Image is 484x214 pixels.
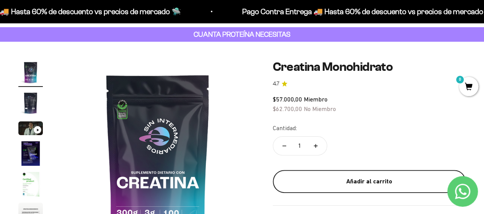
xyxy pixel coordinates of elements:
button: Ir al artículo 5 [18,172,43,199]
input: Otra (por favor especifica) [25,115,158,128]
button: Reducir cantidad [273,137,295,155]
button: Añadir al carrito [273,170,466,193]
img: Creatina Monohidrato [18,91,43,115]
div: Añadir al carrito [288,176,450,186]
button: Ir al artículo 2 [18,91,43,118]
button: Ir al artículo 4 [18,141,43,168]
span: No Miembro [304,105,336,112]
mark: 0 [455,75,464,84]
a: 0 [459,83,478,91]
span: Miembro [304,96,328,103]
div: Certificaciones de calidad [9,84,158,98]
span: 4.7 [273,80,279,88]
strong: CUANTA PROTEÍNA NECESITAS [194,30,290,38]
img: Creatina Monohidrato [18,60,43,85]
a: 4.74.7 de 5.0 estrellas [273,80,466,88]
button: Ir al artículo 1 [18,60,43,87]
h1: Creatina Monohidrato [273,60,466,74]
button: Ir al artículo 3 [18,121,43,137]
p: Para decidirte a comprar este suplemento, ¿qué información específica sobre su pureza, origen o c... [9,12,158,47]
div: País de origen de ingredientes [9,69,158,82]
label: Cantidad: [273,123,297,133]
button: Aumentar cantidad [305,137,327,155]
div: Detalles sobre ingredientes "limpios" [9,54,158,67]
span: $62.700,00 [273,105,302,112]
img: Creatina Monohidrato [18,172,43,196]
span: Enviar [125,132,158,145]
div: Comparativa con otros productos similares [9,100,158,113]
button: Enviar [125,132,158,145]
img: Creatina Monohidrato [18,141,43,166]
span: $57.000,00 [273,96,302,103]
